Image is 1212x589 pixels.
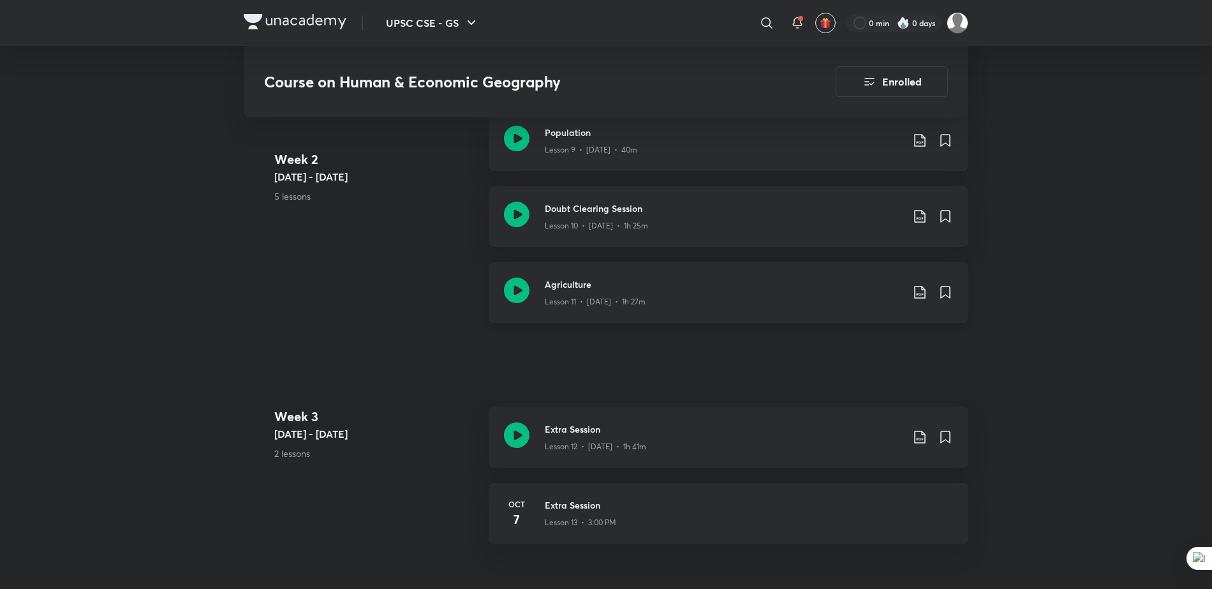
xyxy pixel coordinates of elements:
[545,202,902,215] h3: Doubt Clearing Session
[545,441,646,452] p: Lesson 12 • [DATE] • 1h 41m
[378,10,487,36] button: UPSC CSE - GS
[836,66,948,97] button: Enrolled
[947,12,968,34] img: Ayushi Singh
[244,14,346,33] a: Company Logo
[264,73,764,91] h3: Course on Human & Economic Geography
[274,150,478,169] h4: Week 2
[489,186,968,262] a: Doubt Clearing SessionLesson 10 • [DATE] • 1h 25m
[489,407,968,483] a: Extra SessionLesson 12 • [DATE] • 1h 41m
[274,447,478,460] p: 2 lessons
[545,422,902,436] h3: Extra Session
[897,17,910,29] img: streak
[274,426,478,442] h5: [DATE] - [DATE]
[545,144,637,156] p: Lesson 9 • [DATE] • 40m
[244,14,346,29] img: Company Logo
[545,296,646,308] p: Lesson 11 • [DATE] • 1h 27m
[274,407,478,426] h4: Week 3
[545,126,902,139] h3: Population
[815,13,836,33] button: avatar
[545,517,616,528] p: Lesson 13 • 3:00 PM
[545,220,648,232] p: Lesson 10 • [DATE] • 1h 25m
[489,262,968,338] a: AgricultureLesson 11 • [DATE] • 1h 27m
[489,483,968,560] a: Oct7Extra SessionLesson 13 • 3:00 PM
[545,498,953,512] h3: Extra Session
[504,498,529,510] h6: Oct
[274,190,478,203] p: 5 lessons
[489,110,968,186] a: PopulationLesson 9 • [DATE] • 40m
[274,169,478,184] h5: [DATE] - [DATE]
[820,17,831,29] img: avatar
[545,278,902,291] h3: Agriculture
[504,510,529,529] h4: 7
